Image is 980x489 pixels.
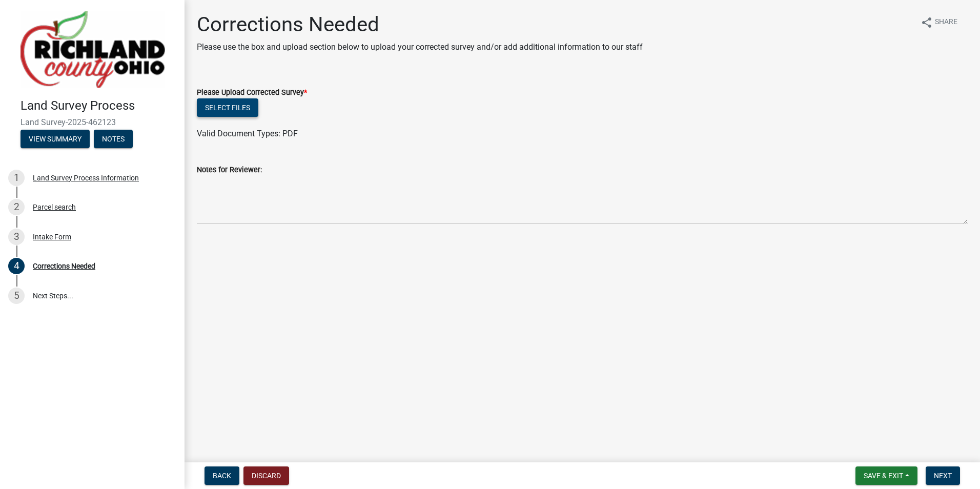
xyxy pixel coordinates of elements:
button: View Summary [21,130,90,148]
div: 4 [8,258,25,274]
button: Next [926,466,960,485]
div: Land Survey Process Information [33,174,139,181]
button: Back [205,466,239,485]
wm-modal-confirm: Summary [21,135,90,144]
button: Select files [197,98,258,117]
wm-modal-confirm: Notes [94,135,133,144]
div: 3 [8,229,25,245]
div: Intake Form [33,233,71,240]
div: 2 [8,199,25,215]
span: Share [935,16,957,29]
button: Discard [243,466,289,485]
div: Parcel search [33,203,76,211]
span: Back [213,472,231,480]
button: Notes [94,130,133,148]
button: shareShare [912,12,966,32]
span: Land Survey-2025-462123 [21,117,164,127]
span: Save & Exit [864,472,903,480]
div: 1 [8,170,25,186]
span: Valid Document Types: PDF [197,129,298,138]
button: Save & Exit [855,466,917,485]
span: Next [934,472,952,480]
div: Corrections Needed [33,262,95,270]
h4: Land Survey Process [21,98,176,113]
img: Richland County, Ohio [21,11,165,88]
div: 5 [8,288,25,304]
h1: Corrections Needed [197,12,643,37]
p: Please use the box and upload section below to upload your corrected survey and/or add additional... [197,41,643,53]
label: Notes for Reviewer: [197,167,262,174]
label: Please Upload Corrected Survey [197,89,307,96]
i: share [921,16,933,29]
